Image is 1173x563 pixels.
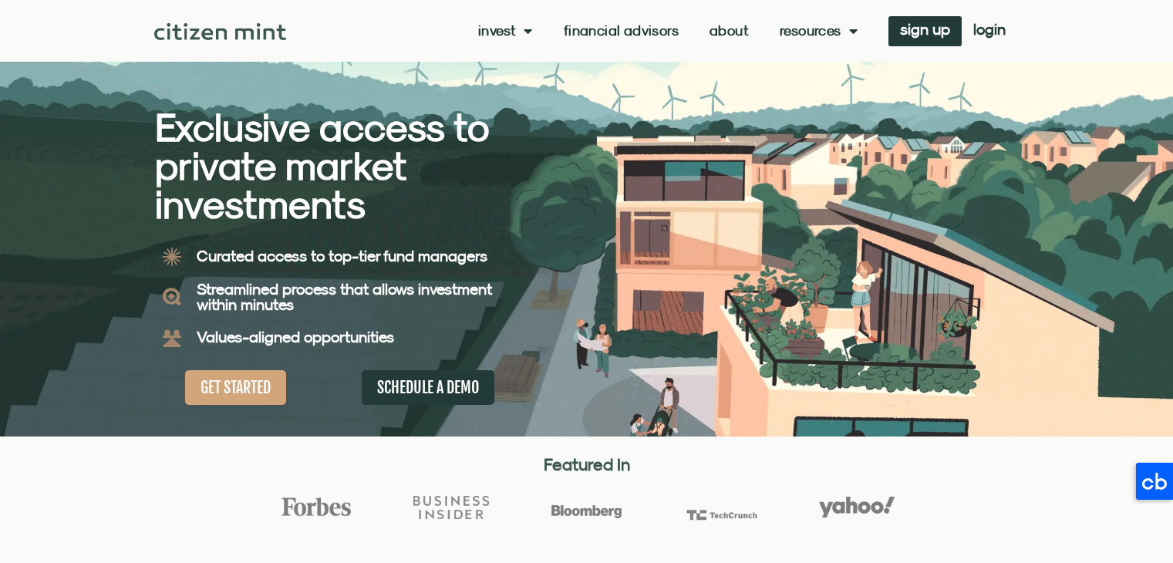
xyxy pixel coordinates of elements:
[185,370,286,405] a: GET STARTED
[544,454,630,474] strong: Featured In
[155,108,533,224] h2: Exclusive access to private market investments
[478,23,533,39] a: Invest
[197,280,492,313] b: Streamlined process that allows investment within minutes
[900,24,950,35] span: sign up
[780,23,858,39] a: Resources
[197,247,487,265] b: Curated access to top-tier fund managers
[362,370,494,405] a: SCHEDULE A DEMO
[154,23,286,40] img: Citizen Mint
[962,16,1017,46] a: login
[564,23,679,39] a: Financial Advisors
[888,16,962,46] a: sign up
[973,24,1006,35] span: login
[278,497,354,517] img: Forbes Logo
[710,23,749,39] a: About
[201,378,271,397] span: GET STARTED
[377,378,479,397] span: SCHEDULE A DEMO
[197,328,394,346] b: Values-aligned opportunities
[478,23,858,39] nav: Menu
